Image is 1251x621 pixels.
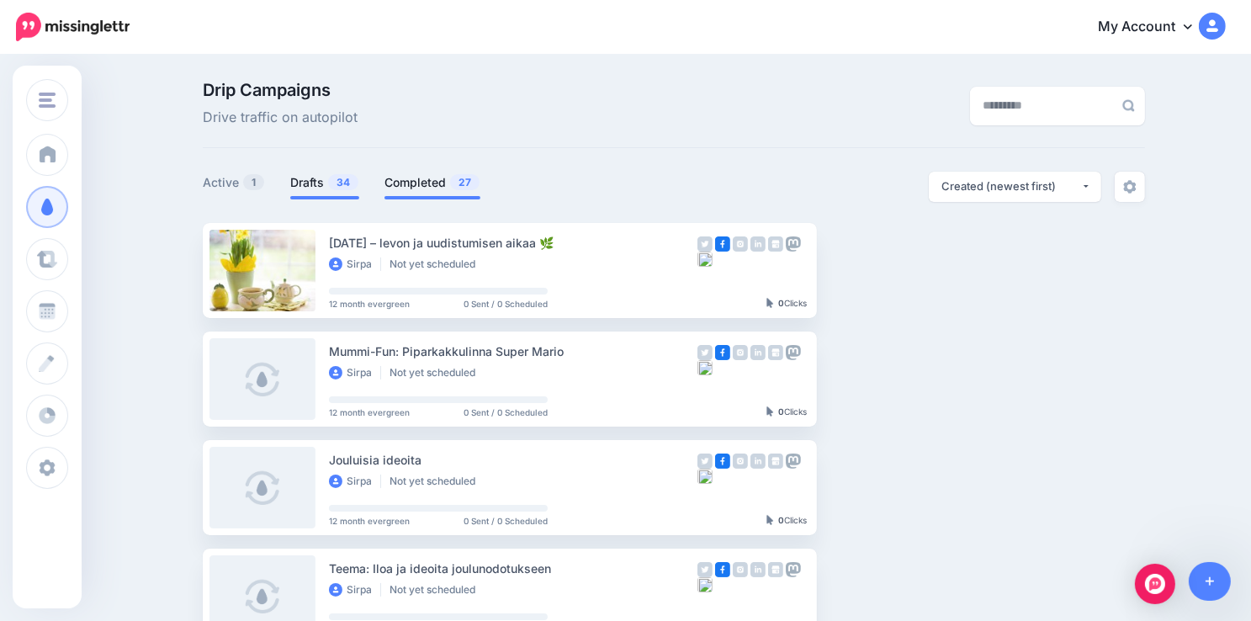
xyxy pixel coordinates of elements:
span: 0 Sent / 0 Scheduled [464,300,548,308]
div: Clicks [766,299,807,309]
span: Drive traffic on autopilot [203,107,358,129]
div: Mummi-Fun: Piparkakkulinna Super Mario [329,342,697,361]
img: twitter-grey-square.png [697,454,713,469]
img: menu.png [39,93,56,108]
span: 12 month evergreen [329,517,410,525]
div: [DATE] – levon ja uudistumisen aikaa 🌿 [329,233,697,252]
img: google_business-grey-square.png [768,345,783,360]
div: Clicks [766,407,807,417]
div: Teema: Iloa ja ideoita joulunodotukseen [329,559,697,578]
span: 12 month evergreen [329,408,410,417]
div: Jouluisia ideoita [329,450,697,470]
img: instagram-grey-square.png [733,562,748,577]
img: google_business-grey-square.png [768,236,783,252]
img: facebook-square.png [715,454,730,469]
li: Sirpa [329,366,381,379]
b: 0 [778,515,784,525]
img: instagram-grey-square.png [733,236,748,252]
img: bluesky-grey-square.png [697,360,713,375]
div: Open Intercom Messenger [1135,564,1175,604]
img: bluesky-grey-square.png [697,252,713,267]
img: twitter-grey-square.png [697,236,713,252]
b: 0 [778,298,784,308]
span: 27 [450,174,480,190]
span: Drip Campaigns [203,82,358,98]
img: mastodon-grey-square.png [786,562,801,577]
img: linkedin-grey-square.png [750,345,766,360]
div: Created (newest first) [941,178,1081,194]
img: search-grey-6.png [1122,99,1135,112]
span: 34 [328,174,358,190]
img: pointer-grey-darker.png [766,406,774,417]
img: Missinglettr [16,13,130,41]
span: 12 month evergreen [329,300,410,308]
img: mastodon-grey-square.png [786,454,801,469]
img: google_business-grey-square.png [768,562,783,577]
a: My Account [1081,7,1226,48]
span: 0 Sent / 0 Scheduled [464,408,548,417]
li: Not yet scheduled [390,583,484,597]
a: Active1 [203,172,265,193]
li: Not yet scheduled [390,257,484,271]
span: 0 Sent / 0 Scheduled [464,517,548,525]
img: google_business-grey-square.png [768,454,783,469]
li: Sirpa [329,475,381,488]
li: Sirpa [329,257,381,271]
a: Drafts34 [290,172,359,193]
span: 1 [243,174,264,190]
img: linkedin-grey-square.png [750,236,766,252]
img: instagram-grey-square.png [733,454,748,469]
img: twitter-grey-square.png [697,345,713,360]
img: twitter-grey-square.png [697,562,713,577]
button: Created (newest first) [929,172,1101,202]
li: Not yet scheduled [390,475,484,488]
img: pointer-grey-darker.png [766,298,774,308]
img: facebook-square.png [715,236,730,252]
img: settings-grey.png [1123,180,1137,194]
li: Not yet scheduled [390,366,484,379]
a: Completed27 [384,172,480,193]
img: mastodon-grey-square.png [786,345,801,360]
div: Clicks [766,516,807,526]
img: pointer-grey-darker.png [766,515,774,525]
img: bluesky-grey-square.png [697,577,713,592]
img: facebook-square.png [715,562,730,577]
img: linkedin-grey-square.png [750,562,766,577]
img: instagram-grey-square.png [733,345,748,360]
img: bluesky-grey-square.png [697,469,713,484]
img: linkedin-grey-square.png [750,454,766,469]
img: facebook-square.png [715,345,730,360]
img: mastodon-grey-square.png [786,236,801,252]
b: 0 [778,406,784,417]
li: Sirpa [329,583,381,597]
